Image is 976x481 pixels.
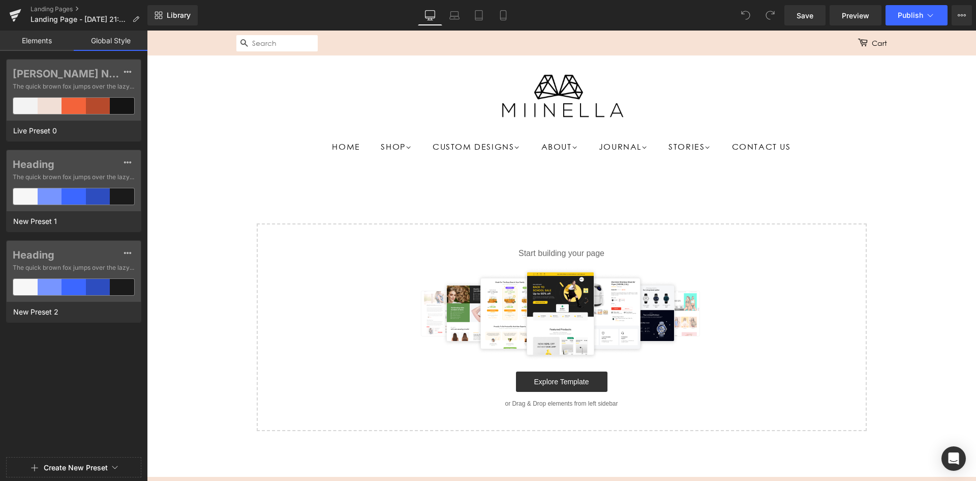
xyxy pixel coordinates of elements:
a: New Library [147,5,198,25]
a: Preview [830,5,881,25]
a: About [387,106,442,127]
label: Heading [13,158,135,171]
label: Heading [13,249,135,261]
span: The quick brown fox jumps over the lazy... [13,173,135,182]
a: Landing Pages [30,5,147,13]
a: Laptop [442,5,467,25]
a: Home [185,106,223,127]
a: Cart [725,7,740,19]
img: Miinella Jewellery [351,40,478,91]
input: Search [89,5,171,21]
span: Landing Page - [DATE] 21:47:24 [30,15,128,23]
a: Tablet [467,5,491,25]
span: The quick brown fox jumps over the lazy... [13,263,135,272]
a: Desktop [418,5,442,25]
span: Publish [898,11,923,19]
a: JOURNAL [444,106,511,127]
a: Contact Us [577,106,644,127]
a: CUSTOM DESIGNS [278,106,384,127]
button: Publish [886,5,948,25]
a: Mobile [491,5,515,25]
span: Preview [842,10,869,21]
button: Create New Preset [44,457,108,478]
span: Live Preset 0 [11,124,59,137]
a: Explore Template [369,341,461,361]
span: New Preset 2 [11,305,61,319]
p: Start building your page [126,217,704,229]
span: Library [167,11,191,20]
div: Open Intercom Messenger [941,446,966,471]
span: The quick brown fox jumps over the lazy... [13,82,135,91]
span: New Preset 1 [11,215,59,228]
button: Redo [760,5,780,25]
button: Undo [736,5,756,25]
button: More [952,5,972,25]
span: Save [797,10,813,21]
a: Global Style [74,31,147,51]
label: [PERSON_NAME] No 2 [13,68,135,80]
a: STORIES [514,106,574,127]
p: or Drag & Drop elements from left sidebar [126,370,704,377]
a: Shop [226,106,275,127]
